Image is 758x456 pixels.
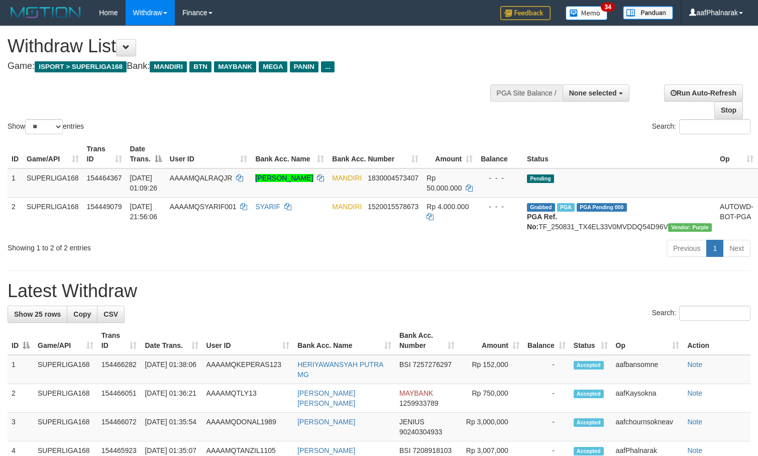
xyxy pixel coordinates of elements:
span: Accepted [574,390,604,398]
span: 154449079 [87,203,122,211]
th: Status [523,140,716,168]
th: Trans ID: activate to sort column ascending [97,326,141,355]
a: Note [687,418,702,426]
td: - [523,355,570,384]
th: Op: activate to sort column ascending [612,326,684,355]
span: MANDIRI [332,174,362,182]
span: PANIN [290,61,318,72]
td: SUPERLIGA168 [34,355,97,384]
th: Balance [477,140,523,168]
h4: Game: Bank: [8,61,495,71]
a: Stop [714,102,743,119]
span: [DATE] 01:09:26 [130,174,158,192]
span: ISPORT > SUPERLIGA168 [35,61,127,72]
span: BTN [189,61,211,72]
span: CSV [103,310,118,318]
span: Vendor URL: https://trx4.1velocity.biz [668,223,712,232]
td: 154466282 [97,355,141,384]
span: BSI [399,446,411,454]
td: aafbansomne [612,355,684,384]
td: 2 [8,384,34,413]
td: AAAAMQDONAL1989 [202,413,294,441]
span: 154464367 [87,174,122,182]
th: Date Trans.: activate to sort column ascending [141,326,202,355]
img: Feedback.jpg [500,6,551,20]
td: Rp 152,000 [459,355,523,384]
td: Rp 3,000,000 [459,413,523,441]
a: Note [687,389,702,397]
span: Marked by aafchoeunmanni [557,203,575,212]
th: ID: activate to sort column descending [8,326,34,355]
th: Game/API: activate to sort column ascending [23,140,83,168]
a: Show 25 rows [8,306,67,323]
th: Op: activate to sort column ascending [716,140,757,168]
span: Copy 1830004573407 to clipboard [368,174,418,182]
td: 154466051 [97,384,141,413]
h1: Latest Withdraw [8,281,750,301]
a: HERIYAWANSYAH PUTRA MG [297,360,383,379]
div: - - - [481,202,519,212]
td: SUPERLIGA168 [23,197,83,236]
span: Copy 1259933789 to clipboard [399,399,439,407]
span: Accepted [574,361,604,370]
span: Copy 7208918103 to clipboard [412,446,452,454]
td: - [523,384,570,413]
th: Bank Acc. Number: activate to sort column ascending [328,140,422,168]
b: PGA Ref. No: [527,213,557,231]
span: AAAAMQSYARIF001 [170,203,237,211]
th: Balance: activate to sort column ascending [523,326,570,355]
button: None selected [563,84,629,102]
img: Button%20Memo.svg [566,6,608,20]
a: Next [723,240,750,257]
th: Action [683,326,750,355]
span: MEGA [259,61,287,72]
a: [PERSON_NAME] [PERSON_NAME] [297,389,355,407]
td: 2 [8,197,23,236]
td: SUPERLIGA168 [34,413,97,441]
span: JENIUS [399,418,424,426]
span: Pending [527,174,554,183]
td: [DATE] 01:36:21 [141,384,202,413]
a: Note [687,360,702,369]
td: TF_250831_TX4EL33V0MVDDQ54D96V [523,197,716,236]
td: aafchournsokneav [612,413,684,441]
th: Trans ID: activate to sort column ascending [83,140,126,168]
a: 1 [706,240,723,257]
span: Rp 4.000.000 [426,203,469,211]
label: Show entries [8,119,84,134]
th: Bank Acc. Number: activate to sort column ascending [395,326,459,355]
a: [PERSON_NAME] [297,446,355,454]
label: Search: [652,119,750,134]
label: Search: [652,306,750,321]
th: Amount: activate to sort column ascending [422,140,477,168]
span: [DATE] 21:56:06 [130,203,158,221]
input: Search: [679,119,750,134]
img: panduan.png [623,6,673,20]
td: Rp 750,000 [459,384,523,413]
th: User ID: activate to sort column ascending [166,140,252,168]
td: AAAAMQKEPERAS123 [202,355,294,384]
span: Rp 50.000.000 [426,174,462,192]
span: AAAAMQALRAQJR [170,174,232,182]
th: Game/API: activate to sort column ascending [34,326,97,355]
th: User ID: activate to sort column ascending [202,326,294,355]
td: 154466072 [97,413,141,441]
input: Search: [679,306,750,321]
th: Status: activate to sort column ascending [570,326,612,355]
td: [DATE] 01:38:06 [141,355,202,384]
a: Note [687,446,702,454]
td: AUTOWD-BOT-PGA [716,197,757,236]
h1: Withdraw List [8,36,495,56]
a: Run Auto-Refresh [664,84,743,102]
span: MAYBANK [214,61,256,72]
span: BSI [399,360,411,369]
a: Copy [67,306,97,323]
span: Copy 90240304933 to clipboard [399,428,443,436]
span: Accepted [574,447,604,455]
div: Showing 1 to 2 of 2 entries [8,239,308,253]
a: CSV [97,306,125,323]
span: Copy 7257276297 to clipboard [412,360,452,369]
img: MOTION_logo.png [8,5,84,20]
span: Copy 1520015578673 to clipboard [368,203,418,211]
span: MANDIRI [150,61,187,72]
